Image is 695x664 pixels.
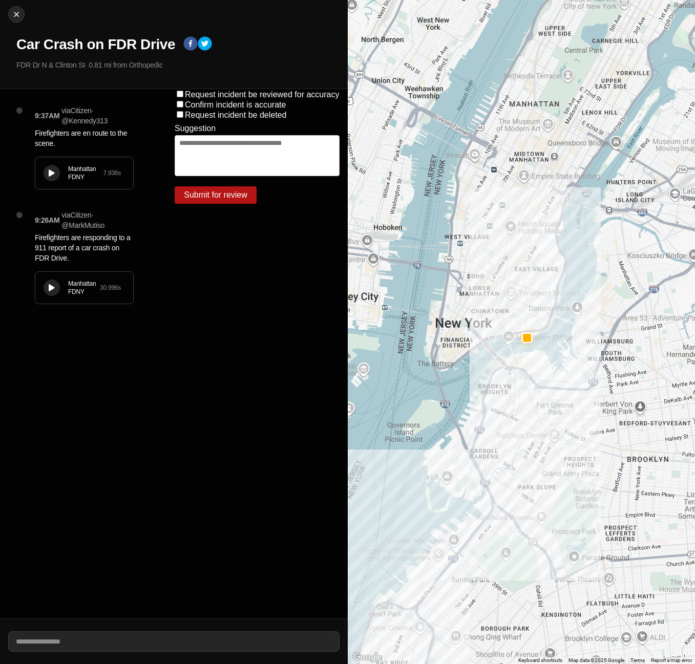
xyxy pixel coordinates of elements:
label: Confirm incident is accurate [185,100,286,109]
div: 30.996 s [100,284,121,292]
a: Report a map error [651,657,692,663]
p: Firefighters are en route to the scene. [35,128,134,148]
span: Map data ©2025 Google [568,657,624,663]
h1: Car Crash on FDR Drive [16,35,175,54]
div: Manhattan FDNY [68,280,100,296]
p: FDR Dr N & Clinton St · 0.81 mi from Orthopedic [16,60,340,70]
button: cancel [8,6,25,23]
label: Suggestion [175,124,216,133]
img: cancel [11,9,22,19]
label: Request incident be deleted [185,111,286,119]
a: Terms [630,657,645,663]
button: Submit for review [175,186,257,204]
p: Firefighters are responding to a 911 report of a car crash on FDR Drive. [35,232,134,263]
div: Manhattan FDNY [68,165,103,181]
button: facebook [183,36,198,53]
button: twitter [198,36,212,53]
div: 7.936 s [103,169,121,177]
label: Request incident be reviewed for accuracy [185,90,340,99]
p: 9:26AM [35,215,59,225]
a: Open this area in Google Maps (opens a new window) [350,651,384,664]
img: Google [350,651,384,664]
p: 9:37AM [35,111,59,121]
button: Keyboard shortcuts [518,657,562,664]
p: via Citizen · @ Kennedy313 [61,105,134,126]
p: via Citizen · @ MarkMutiso [61,210,134,230]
